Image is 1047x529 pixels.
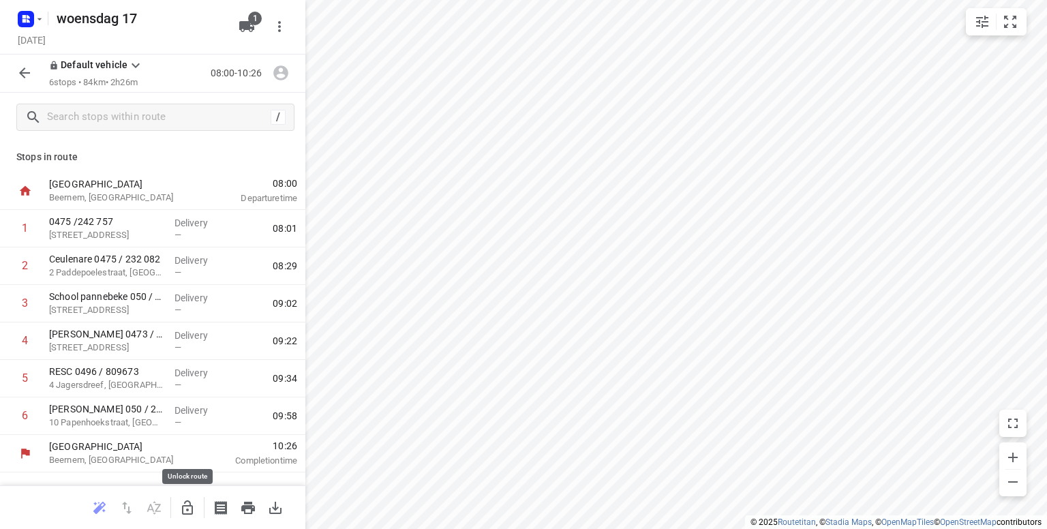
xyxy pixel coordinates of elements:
[248,12,262,25] span: 1
[22,297,28,309] div: 3
[273,334,297,348] span: 09:22
[49,327,164,341] p: [PERSON_NAME] 0473 / 950 737
[49,215,164,228] p: 0475 /242 757
[49,266,164,279] p: 2 Paddepoelestraat, Maldegem
[174,380,181,390] span: —
[174,417,181,427] span: —
[940,517,997,527] a: OpenStreetMap
[49,303,164,317] p: 34 Pannebekestraat, Brugge
[273,372,297,385] span: 09:34
[234,500,262,513] span: Print route
[22,259,28,272] div: 2
[174,342,181,352] span: —
[174,216,225,230] p: Delivery
[16,150,289,164] p: Stops in route
[51,7,228,29] h5: Rename
[207,192,297,205] p: Departure time
[233,13,260,40] button: 1
[49,76,144,89] p: 6 stops • 84km • 2h26m
[86,500,113,513] span: Reoptimize route
[969,8,996,35] button: Map settings
[49,453,191,467] p: Beernem, [GEOGRAPHIC_DATA]
[825,517,872,527] a: Stadia Maps
[267,66,294,79] span: Assign driver
[49,290,164,303] p: School pannebeke 050 / 339 590
[271,110,286,125] div: /
[49,58,127,72] p: Default vehicle
[49,341,164,354] p: [STREET_ADDRESS]
[49,177,191,191] p: [GEOGRAPHIC_DATA]
[273,222,297,235] span: 08:01
[750,517,1042,527] li: © 2025 , © , © © contributors
[22,409,28,422] div: 6
[49,228,164,242] p: 154 Bruggestraat, Beernem
[778,517,816,527] a: Routetitan
[49,416,164,429] p: 10 Papenhoekstraat, Oostkamp
[174,305,181,315] span: —
[174,291,225,305] p: Delivery
[273,297,297,310] span: 09:02
[12,32,51,48] h5: Project date
[211,66,267,80] p: 08:00-10:26
[174,329,225,342] p: Delivery
[174,404,225,417] p: Delivery
[49,440,191,453] p: [GEOGRAPHIC_DATA]
[47,107,271,128] input: Search stops within route
[966,8,1027,35] div: small contained button group
[174,230,181,240] span: —
[49,378,164,392] p: 4 Jagersdreef, [GEOGRAPHIC_DATA]
[174,267,181,277] span: —
[273,409,297,423] span: 09:58
[49,365,164,378] p: RESC 0496 / 809673
[207,500,234,513] span: Print shipping labels
[881,517,934,527] a: OpenMapTiles
[140,500,168,513] span: Sort by time window
[273,259,297,273] span: 08:29
[49,252,164,266] p: Ceulenare 0475 / 232 082
[174,254,225,267] p: Delivery
[113,500,140,513] span: Reverse route
[49,402,164,416] p: [PERSON_NAME] 050 / 279 331
[22,222,28,235] div: 1
[262,500,289,513] span: Download route
[22,372,28,384] div: 5
[174,366,225,380] p: Delivery
[207,439,297,453] span: 10:26
[49,191,191,205] p: Beernem, [GEOGRAPHIC_DATA]
[22,334,28,347] div: 4
[266,13,293,40] button: More
[207,454,297,468] p: Completion time
[997,8,1024,35] button: Fit zoom
[207,177,297,190] span: 08:00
